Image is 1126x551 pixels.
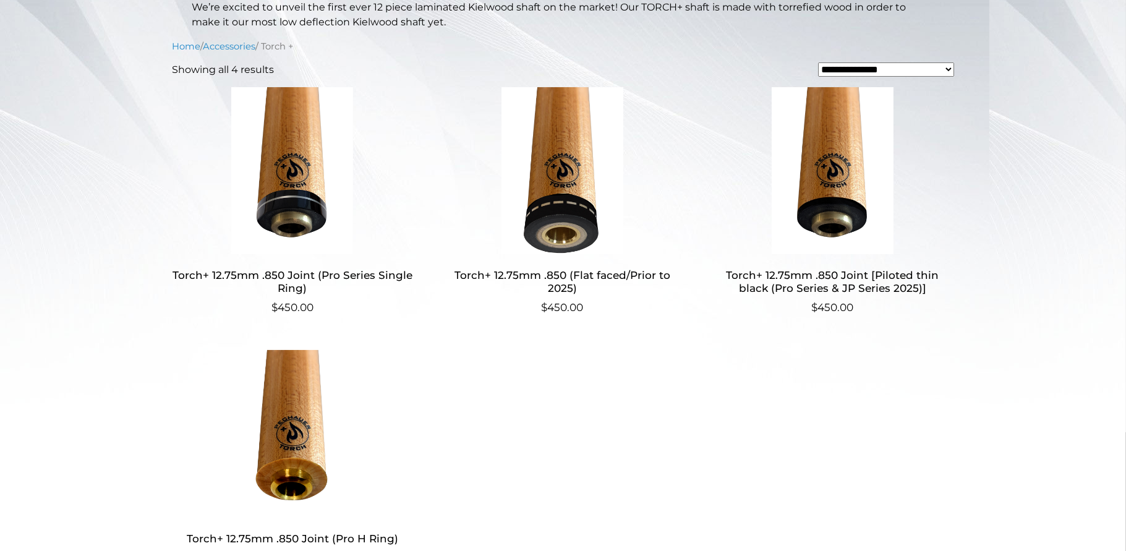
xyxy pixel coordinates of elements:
[173,87,413,254] img: Torch+ 12.75mm .850 Joint (Pro Series Single Ring)
[442,87,683,315] a: Torch+ 12.75mm .850 (Flat faced/Prior to 2025) $450.00
[811,301,853,314] bdi: 450.00
[712,264,953,300] h2: Torch+ 12.75mm .850 Joint [Piloted thin black (Pro Series & JP Series 2025)]
[818,62,954,77] select: Shop order
[442,264,683,300] h2: Torch+ 12.75mm .850 (Flat faced/Prior to 2025)
[203,41,256,52] a: Accessories
[173,87,413,315] a: Torch+ 12.75mm .850 Joint (Pro Series Single Ring) $450.00
[173,264,413,300] h2: Torch+ 12.75mm .850 Joint (Pro Series Single Ring)
[442,87,683,254] img: Torch+ 12.75mm .850 (Flat faced/Prior to 2025)
[173,62,275,77] p: Showing all 4 results
[173,527,413,550] h2: Torch+ 12.75mm .850 Joint (Pro H Ring)
[542,301,584,314] bdi: 450.00
[173,41,201,52] a: Home
[271,301,313,314] bdi: 450.00
[712,87,953,315] a: Torch+ 12.75mm .850 Joint [Piloted thin black (Pro Series & JP Series 2025)] $450.00
[173,40,954,53] nav: Breadcrumb
[271,301,278,314] span: $
[173,350,413,517] img: Torch+ 12.75mm .850 Joint (Pro H Ring)
[712,87,953,254] img: Torch+ 12.75mm .850 Joint [Piloted thin black (Pro Series & JP Series 2025)]
[542,301,548,314] span: $
[811,301,817,314] span: $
